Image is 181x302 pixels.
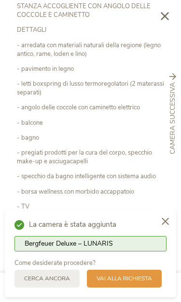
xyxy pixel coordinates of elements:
span: Bergfeuer Deluxe – LUNARIS [25,239,113,248]
p: - specchio da bagno intelligente con sistema audio [17,172,164,181]
p: - balcone [17,118,164,127]
span: Vai alla richiesta [97,275,152,283]
p: DETTAGLI [17,26,164,34]
p: - pavimento in legno [17,65,164,73]
p: - pregiati prodotti per la cura del corpo, specchio make-up e asciugacapelli [17,148,164,166]
p: STANZA ACCOGLIENTE CON ANGOLO DELLE COCCOLE E CAMINETTO [17,2,164,19]
span: Come desiderate procedere? [14,259,96,267]
p: - letti boxspring di lusso termoregolatori (2 materassi separati) [17,79,164,97]
p: - TV [17,202,164,211]
span: La camera è stata aggiunta [29,220,152,229]
p: - angolo delle coccole con caminetto elettrico [17,103,164,112]
span: Camera successiva [168,82,178,154]
p: - arredata con materiali naturali della regione (legno antico, rame, loden e lino) [17,41,164,58]
span: Cerca ancora [24,275,70,283]
p: - bagno [17,133,164,142]
p: - borsa wellness con morbido accappatoio [17,187,164,196]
